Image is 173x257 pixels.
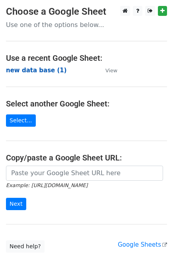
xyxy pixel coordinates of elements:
[6,21,167,29] p: Use one of the options below...
[133,219,173,257] iframe: Chat Widget
[6,153,167,162] h4: Copy/paste a Google Sheet URL:
[6,240,45,253] a: Need help?
[105,68,117,73] small: View
[6,99,167,108] h4: Select another Google Sheet:
[6,6,167,17] h3: Choose a Google Sheet
[97,67,117,74] a: View
[118,241,167,248] a: Google Sheets
[6,198,26,210] input: Next
[6,114,36,127] a: Select...
[6,53,167,63] h4: Use a recent Google Sheet:
[6,166,163,181] input: Paste your Google Sheet URL here
[6,182,87,188] small: Example: [URL][DOMAIN_NAME]
[6,67,67,74] a: new data base (1)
